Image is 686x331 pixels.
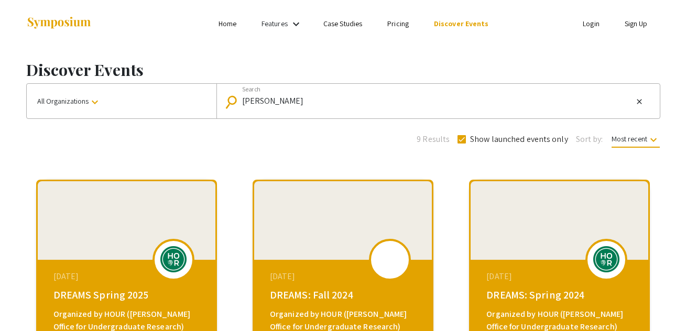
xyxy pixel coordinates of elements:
span: Most recent [612,134,660,148]
a: Discover Events [434,19,489,28]
span: 9 Results [417,133,450,146]
button: Clear [633,95,646,108]
a: Login [583,19,600,28]
div: [DATE] [486,270,635,283]
div: [DATE] [270,270,419,283]
mat-icon: Expand Features list [290,18,302,30]
a: Pricing [387,19,409,28]
mat-icon: close [635,97,644,106]
mat-icon: Search [226,93,242,111]
div: DREAMS: Spring 2024 [486,287,635,303]
mat-icon: keyboard_arrow_down [647,134,660,146]
button: All Organizations [27,84,216,118]
h1: Discover Events [26,60,660,79]
div: [DATE] [53,270,202,283]
img: dreams-spring-2024_eventLogo_346f6f_.png [591,246,622,272]
div: DREAMS: Fall 2024 [270,287,419,303]
button: Most recent [603,129,668,148]
a: Case Studies [323,19,362,28]
input: Looking for something specific? [242,96,633,106]
span: Sort by: [576,133,603,146]
a: Sign Up [625,19,648,28]
span: Show launched events only [470,133,568,146]
img: Symposium by ForagerOne [26,16,92,30]
a: Home [219,19,236,28]
div: DREAMS Spring 2025 [53,287,202,303]
mat-icon: keyboard_arrow_down [89,96,101,108]
img: dreams-spring-2025_eventLogo_7b54a7_.png [158,246,189,272]
a: Features [262,19,288,28]
span: All Organizations [37,96,101,106]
